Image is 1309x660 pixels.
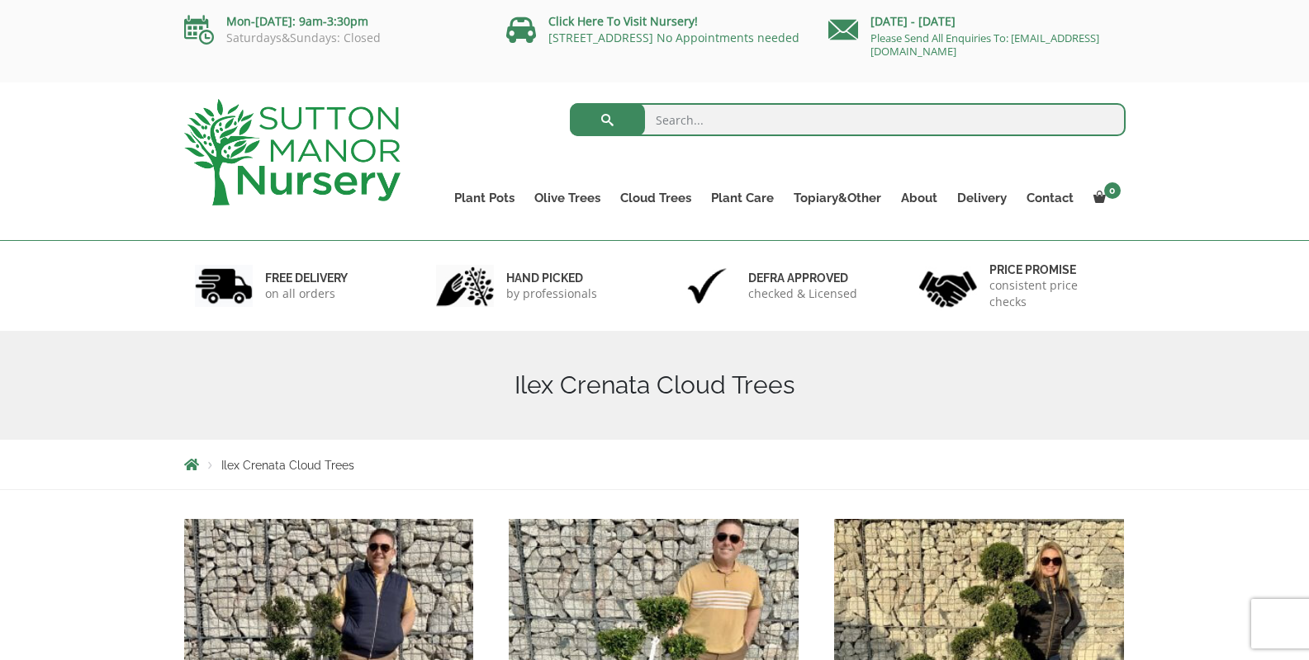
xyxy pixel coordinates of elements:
a: Cloud Trees [610,186,701,210]
a: Contact [1017,186,1084,210]
a: Olive Trees [524,186,610,210]
p: checked & Licensed [748,285,857,302]
img: 1.jpg [195,265,253,307]
p: Mon-[DATE]: 9am-3:30pm [184,12,481,31]
img: 3.jpg [678,265,736,307]
a: Please Send All Enquiries To: [EMAIL_ADDRESS][DOMAIN_NAME] [870,31,1099,59]
img: logo [184,99,401,205]
p: [DATE] - [DATE] [828,12,1126,31]
p: on all orders [265,285,348,302]
a: Delivery [947,186,1017,210]
p: Saturdays&Sundays: Closed [184,31,481,45]
a: Plant Care [701,186,784,210]
a: Click Here To Visit Nursery! [548,13,698,29]
a: Topiary&Other [784,186,891,210]
nav: Breadcrumbs [184,458,1126,471]
input: Search... [570,103,1126,136]
h6: Defra approved [748,271,857,285]
h6: hand picked [506,271,597,285]
a: 0 [1084,186,1126,210]
span: 0 [1104,182,1121,199]
span: Ilex Crenata Cloud Trees [221,459,354,472]
p: consistent price checks [989,277,1115,310]
img: 2.jpg [436,265,494,307]
img: 4.jpg [919,261,977,311]
h6: Price promise [989,262,1115,277]
h1: Ilex Crenata Cloud Trees [184,370,1126,400]
p: by professionals [506,285,597,302]
a: About [891,186,947,210]
a: Plant Pots [444,186,524,210]
a: [STREET_ADDRESS] No Appointments needed [548,30,799,45]
h6: FREE DELIVERY [265,271,348,285]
